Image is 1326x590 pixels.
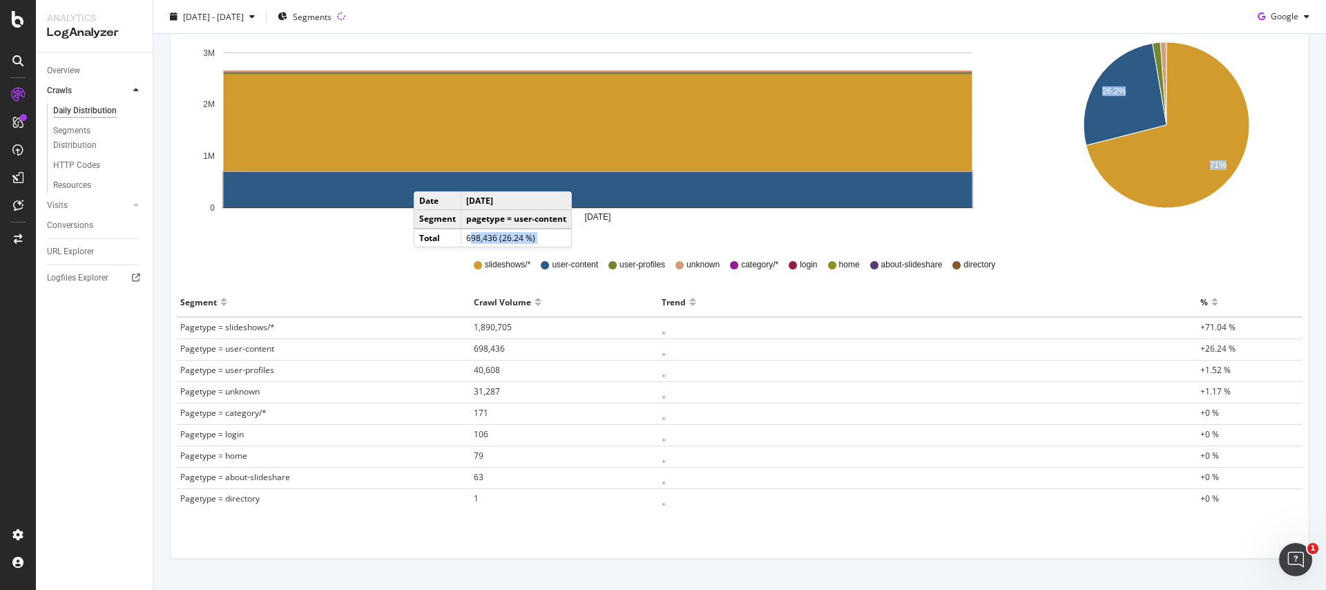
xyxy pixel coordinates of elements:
span: 31,287 [474,386,500,397]
span: +1.52 % [1200,364,1231,376]
td: [DATE] [461,192,572,210]
span: user-profiles [619,259,665,271]
div: Conversions [47,218,93,233]
a: Visits [47,198,129,213]
span: +71.04 % [1200,321,1236,333]
span: Segments [293,10,331,22]
div: Trend [662,291,686,313]
div: % [1200,291,1208,313]
span: Pagetype = user-content [180,343,274,354]
span: 1 [474,493,479,504]
div: Crawls [47,84,72,98]
button: [DATE] - [DATE] [164,6,260,28]
span: Pagetype = home [180,450,247,461]
span: +26.24 % [1200,343,1236,354]
text: 1M [203,151,215,161]
span: Pagetype = about-slideshare [180,471,290,483]
div: Daily Distribution [53,104,117,118]
span: Google [1271,10,1298,22]
span: login [800,259,817,271]
span: 63 [474,471,483,483]
span: about-slideshare [881,259,943,271]
td: pagetype = user-content [461,210,572,229]
span: +0 % [1200,471,1219,483]
a: URL Explorer [47,245,143,259]
span: +0 % [1200,407,1219,419]
td: Segment [414,210,461,229]
a: Crawls [47,84,129,98]
div: Resources [53,178,91,193]
a: HTTP Codes [53,158,143,173]
text: 0 [210,203,215,213]
text: 71% [1209,161,1226,171]
span: 79 [474,450,483,461]
span: +0 % [1200,428,1219,440]
button: Segments [272,6,337,28]
span: 1,890,705 [474,321,512,333]
text: [DATE] [585,212,611,222]
svg: A chart. [1035,32,1298,239]
button: Google [1252,6,1315,28]
iframe: Intercom live chat [1279,543,1312,576]
a: Conversions [47,218,143,233]
div: Overview [47,64,80,78]
span: 171 [474,407,488,419]
span: +0 % [1200,450,1219,461]
span: directory [963,259,995,271]
span: home [839,259,860,271]
span: Pagetype = category/* [180,407,267,419]
span: user-content [552,259,598,271]
td: Total [414,229,461,247]
a: Resources [53,178,143,193]
svg: A chart. [182,32,1014,239]
div: Segment [180,291,217,313]
span: +0 % [1200,493,1219,504]
a: Daily Distribution [53,104,143,118]
span: slideshows/* [485,259,531,271]
span: 40,608 [474,364,500,376]
span: [DATE] - [DATE] [183,10,244,22]
span: Pagetype = unknown [180,386,260,397]
span: 106 [474,428,488,440]
span: unknown [686,259,720,271]
text: 26.2% [1102,86,1126,96]
div: Visits [47,198,68,213]
td: Date [414,192,461,210]
span: Pagetype = slideshows/* [180,321,275,333]
div: Logfiles Explorer [47,271,108,285]
span: Pagetype = directory [180,493,260,504]
span: +1.17 % [1200,386,1231,397]
div: Analytics [47,11,142,25]
a: Overview [47,64,143,78]
span: Pagetype = user-profiles [180,364,274,376]
div: HTTP Codes [53,158,100,173]
div: URL Explorer [47,245,94,259]
div: Crawl Volume [474,291,531,313]
text: 3M [203,48,215,58]
a: Logfiles Explorer [47,271,143,285]
span: category/* [741,259,778,271]
span: 698,436 [474,343,505,354]
div: Segments Distribution [53,124,130,153]
text: 2M [203,100,215,110]
span: Pagetype = login [180,428,244,440]
div: LogAnalyzer [47,25,142,41]
a: Segments Distribution [53,124,143,153]
span: 1 [1307,543,1318,554]
td: 698,436 (26.24 %) [461,229,572,247]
